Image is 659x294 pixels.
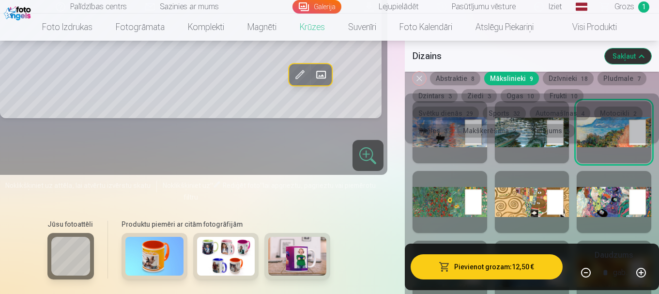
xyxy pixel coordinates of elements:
[545,14,628,41] a: Visi produkti
[594,107,643,120] button: Motocikli2
[337,14,388,41] a: Suvenīri
[31,14,104,41] a: Foto izdrukas
[638,1,649,13] span: 1
[104,14,176,41] a: Fotogrāmata
[236,14,288,41] a: Magnēti
[526,124,575,138] button: Ceļojums3
[464,14,545,41] a: Atslēgu piekariņi
[163,182,210,189] span: Noklikšķiniet uz
[184,182,376,201] span: lai apgrieztu, pagrieztu vai piemērotu filtru
[581,76,588,82] span: 18
[484,72,539,85] button: Mākslinieki9
[466,110,473,117] span: 29
[544,89,583,103] button: Frukti10
[571,93,578,100] span: 10
[633,110,637,117] span: 2
[444,128,447,135] span: 3
[483,107,526,120] button: Sports32
[613,261,628,284] div: gab.
[543,72,594,85] button: Dzīvnieki18
[488,93,491,100] span: 3
[527,93,534,100] span: 10
[457,124,522,138] button: Makšķerēšana2
[4,4,33,20] img: /fa1
[118,219,334,229] h6: Produktu piemēri ar citām fotogrāfijām
[413,49,597,63] h5: Dizains
[605,48,651,64] button: Sakļaut
[513,128,516,135] span: 2
[430,72,480,85] button: Abstraktie8
[581,110,584,117] span: 4
[448,93,452,100] span: 3
[513,110,520,117] span: 32
[501,89,540,103] button: Ogas10
[413,124,453,138] button: Spēles3
[471,76,475,82] span: 8
[413,107,479,120] button: Svētku dienās29
[223,182,260,189] span: Rediģēt foto
[637,76,641,82] span: 7
[5,181,151,190] span: Noklikšķiniet uz attēla, lai atvērtu izvērstu skatu
[288,14,337,41] a: Krūzes
[47,219,94,229] h6: Jūsu fotoattēli
[566,128,569,135] span: 3
[461,89,497,103] button: Ziedi3
[411,254,563,279] button: Pievienot grozam:12,50 €
[595,249,633,261] h5: Daudzums
[530,107,590,120] button: Automašīnas4
[598,72,646,85] button: Pludmale7
[176,14,236,41] a: Komplekti
[388,14,464,41] a: Foto kalendāri
[413,89,458,103] button: Dzintars3
[260,182,263,189] span: "
[210,182,213,189] span: "
[530,76,533,82] span: 9
[614,1,634,13] span: Grozs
